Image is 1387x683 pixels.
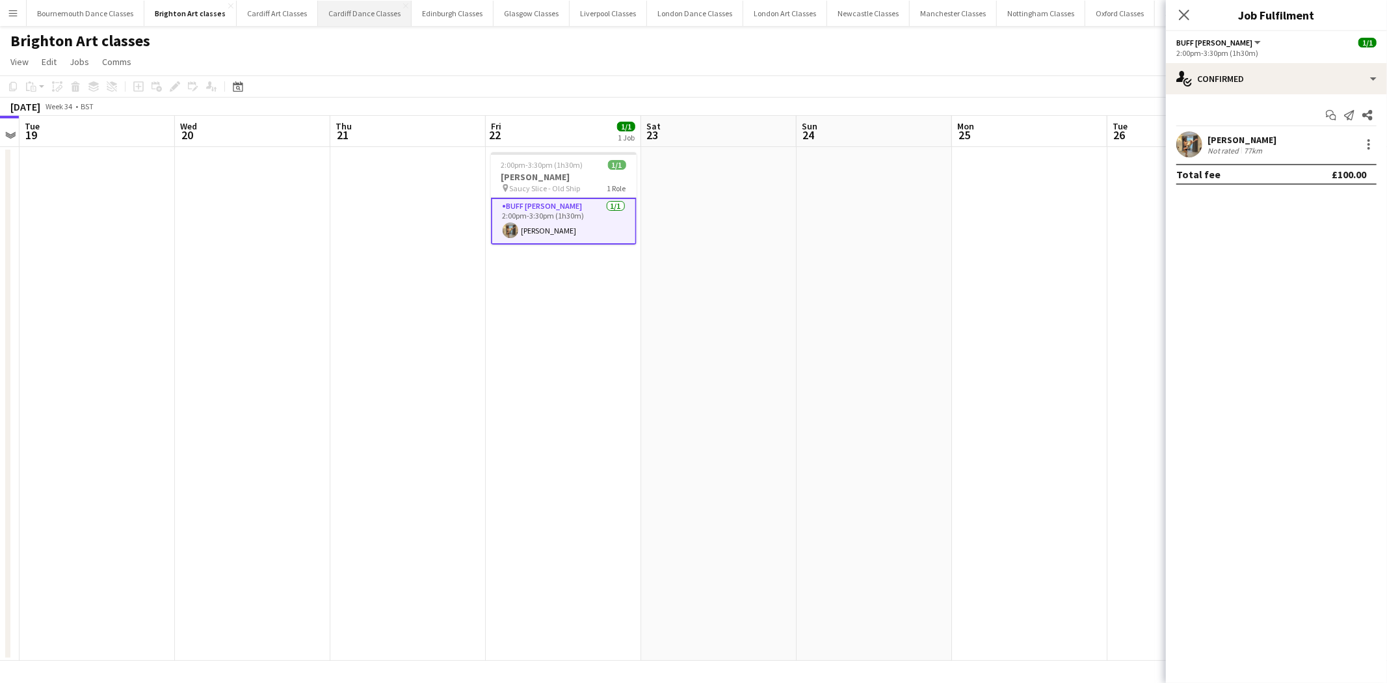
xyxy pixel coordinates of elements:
h1: Brighton Art classes [10,31,150,51]
h3: Job Fulfilment [1166,7,1387,23]
span: 22 [489,127,501,142]
a: View [5,53,34,70]
button: Newcastle Classes [827,1,910,26]
span: Comms [102,56,131,68]
span: Wed [180,120,197,132]
button: Cardiff Art Classes [237,1,318,26]
div: BST [81,101,94,111]
button: Nottingham Classes [997,1,1085,26]
h3: [PERSON_NAME] [491,171,637,183]
button: Manchester Classes [910,1,997,26]
div: 77km [1241,146,1265,155]
button: Sheffield Classes [1155,1,1232,26]
div: £100.00 [1332,168,1366,181]
span: Jobs [70,56,89,68]
a: Edit [36,53,62,70]
button: Buff [PERSON_NAME] [1176,38,1263,47]
app-card-role: Buff [PERSON_NAME]1/12:00pm-3:30pm (1h30m)[PERSON_NAME] [491,198,637,245]
span: 26 [1111,127,1128,142]
div: Total fee [1176,168,1221,181]
button: London Art Classes [743,1,827,26]
span: 1 Role [607,183,626,193]
span: 2:00pm-3:30pm (1h30m) [501,160,583,170]
span: 25 [955,127,974,142]
span: 1/1 [608,160,626,170]
div: [PERSON_NAME] [1208,134,1276,146]
span: Sun [802,120,817,132]
button: Bournemouth Dance Classes [27,1,144,26]
button: Cardiff Dance Classes [318,1,412,26]
div: 1 Job [618,133,635,142]
span: 24 [800,127,817,142]
span: 23 [644,127,661,142]
span: Tue [1113,120,1128,132]
span: 1/1 [1358,38,1377,47]
a: Jobs [64,53,94,70]
span: Tue [25,120,40,132]
span: Thu [336,120,352,132]
span: Saucy Slice - Old Ship [510,183,581,193]
span: Fri [491,120,501,132]
button: Glasgow Classes [494,1,570,26]
span: 20 [178,127,197,142]
span: Sat [646,120,661,132]
span: Week 34 [43,101,75,111]
button: Liverpool Classes [570,1,647,26]
div: [DATE] [10,100,40,113]
button: Edinburgh Classes [412,1,494,26]
span: View [10,56,29,68]
span: 19 [23,127,40,142]
button: Brighton Art classes [144,1,237,26]
button: Oxford Classes [1085,1,1155,26]
app-job-card: 2:00pm-3:30pm (1h30m)1/1[PERSON_NAME] Saucy Slice - Old Ship1 RoleBuff [PERSON_NAME]1/12:00pm-3:3... [491,152,637,245]
span: 1/1 [617,122,635,131]
div: Confirmed [1166,63,1387,94]
span: Edit [42,56,57,68]
span: 21 [334,127,352,142]
div: 2:00pm-3:30pm (1h30m) [1176,48,1377,58]
div: Not rated [1208,146,1241,155]
a: Comms [97,53,137,70]
span: Mon [957,120,974,132]
button: London Dance Classes [647,1,743,26]
span: Buff Butler [1176,38,1252,47]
